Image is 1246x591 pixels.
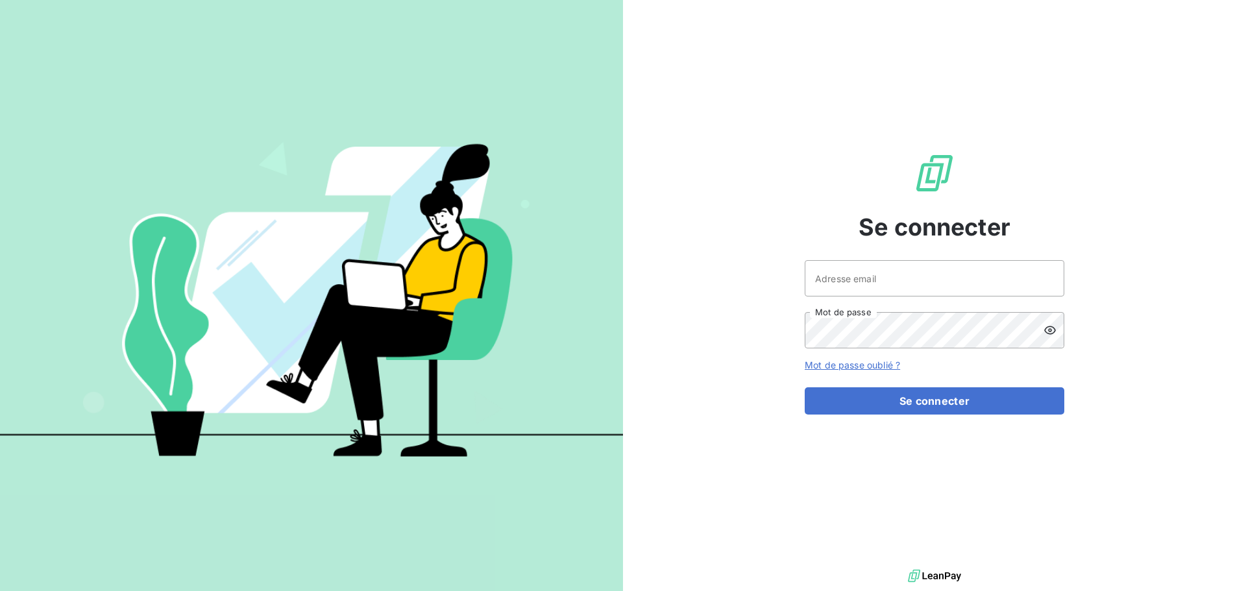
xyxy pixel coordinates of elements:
span: Se connecter [859,210,1010,245]
a: Mot de passe oublié ? [805,359,900,370]
input: placeholder [805,260,1064,296]
img: logo [908,566,961,586]
button: Se connecter [805,387,1064,415]
img: Logo LeanPay [914,152,955,194]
